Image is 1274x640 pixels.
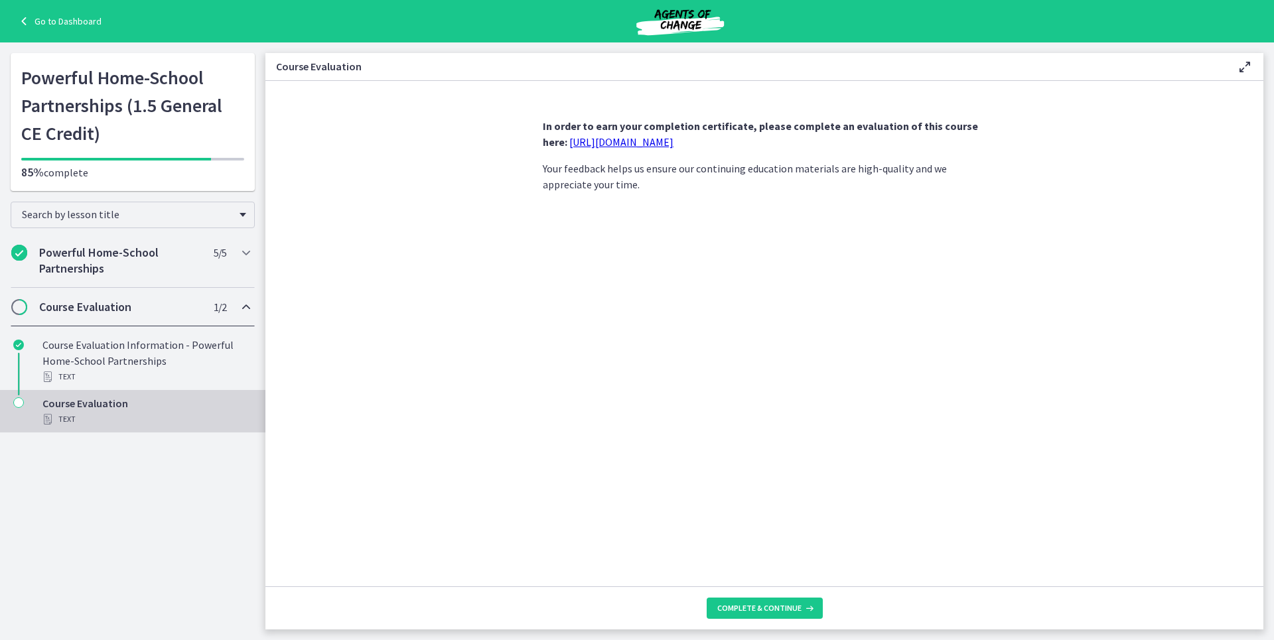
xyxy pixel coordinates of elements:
a: Go to Dashboard [16,13,102,29]
span: Search by lesson title [22,208,233,221]
span: 85% [21,164,44,180]
span: 5 / 5 [214,245,226,261]
p: complete [21,164,244,180]
div: Text [42,369,249,385]
span: 1 / 2 [214,299,226,315]
div: Course Evaluation [42,395,249,427]
h2: Powerful Home-School Partnerships [39,245,201,277]
div: Course Evaluation Information - Powerful Home-School Partnerships [42,337,249,385]
strong: In order to earn your completion certificate, please complete an evaluation of this course here: [543,119,978,149]
i: Completed [13,340,24,350]
h2: Course Evaluation [39,299,201,315]
div: Text [42,411,249,427]
span: Complete & continue [717,603,802,613]
i: Completed [11,245,27,261]
h3: Course Evaluation [276,58,1216,74]
div: Search by lesson title [11,202,255,228]
a: [URL][DOMAIN_NAME] [569,135,673,149]
p: Your feedback helps us ensure our continuing education materials are high-quality and we apprecia... [543,160,986,192]
h1: Powerful Home-School Partnerships (1.5 General CE Credit) [21,64,244,147]
button: Complete & continue [707,598,823,619]
img: Agents of Change [601,5,760,37]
